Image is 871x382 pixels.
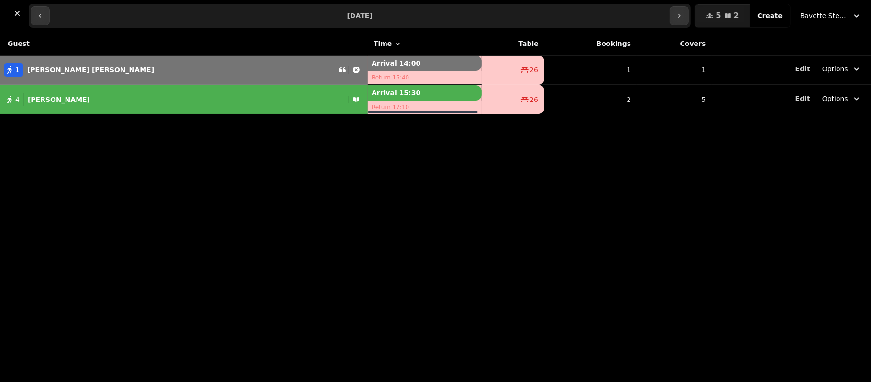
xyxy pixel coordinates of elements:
[27,65,154,75] p: [PERSON_NAME] [PERSON_NAME]
[28,95,90,104] p: [PERSON_NAME]
[544,32,637,56] th: Bookings
[368,101,481,114] p: Return 17:10
[734,12,739,20] span: 2
[794,7,867,24] button: Bavette Steakhouse - [PERSON_NAME]
[695,4,750,27] button: 52
[795,94,810,103] button: Edit
[529,95,538,104] span: 26
[482,32,545,56] th: Table
[374,39,392,48] span: Time
[368,56,481,71] p: Arrival 14:00
[368,85,481,101] p: Arrival 15:30
[795,64,810,74] button: Edit
[800,11,848,21] span: Bavette Steakhouse - [PERSON_NAME]
[816,90,867,107] button: Options
[374,39,401,48] button: Time
[822,94,848,103] span: Options
[637,85,711,114] td: 5
[816,60,867,78] button: Options
[795,95,810,102] span: Edit
[544,56,637,85] td: 1
[758,12,783,19] span: Create
[637,56,711,85] td: 1
[544,85,637,114] td: 2
[795,66,810,72] span: Edit
[368,71,481,84] p: Return 15:40
[716,12,721,20] span: 5
[15,95,20,104] span: 4
[822,64,848,74] span: Options
[637,32,711,56] th: Covers
[750,4,790,27] button: Create
[529,65,538,75] span: 26
[15,65,20,75] span: 1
